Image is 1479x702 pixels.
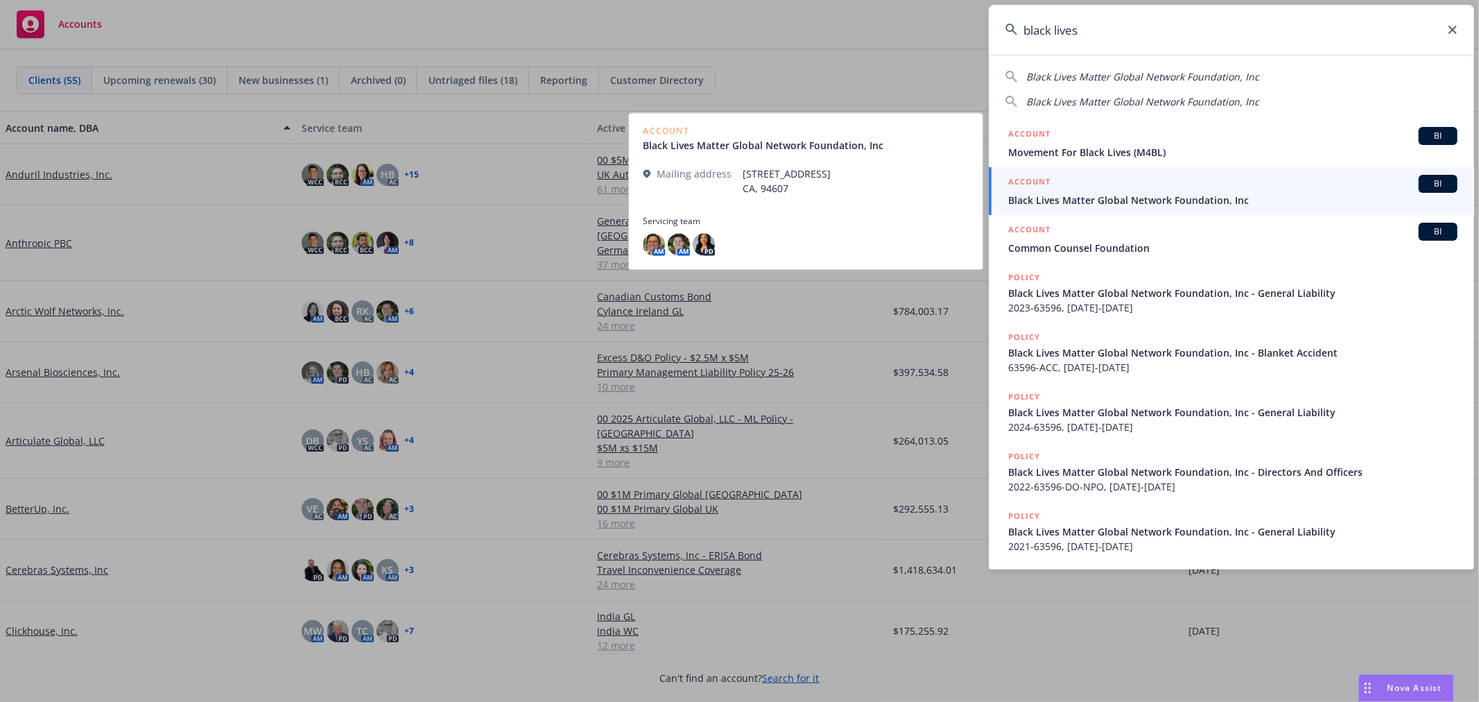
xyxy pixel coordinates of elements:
[1008,223,1050,239] h5: ACCOUNT
[1008,271,1040,284] h5: POLICY
[1008,241,1458,255] span: Common Counsel Foundation
[1387,682,1442,694] span: Nova Assist
[989,263,1474,323] a: POLICYBlack Lives Matter Global Network Foundation, Inc - General Liability2023-63596, [DATE]-[DATE]
[1008,524,1458,539] span: Black Lives Matter Global Network Foundation, Inc - General Liability
[1008,127,1050,144] h5: ACCOUNT
[1008,450,1040,463] h5: POLICY
[1008,330,1040,344] h5: POLICY
[1008,539,1458,554] span: 2021-63596, [DATE]-[DATE]
[1008,193,1458,207] span: Black Lives Matter Global Network Foundation, Inc
[1026,70,1259,83] span: Black Lives Matter Global Network Foundation, Inc
[1008,420,1458,434] span: 2024-63596, [DATE]-[DATE]
[1026,95,1259,108] span: Black Lives Matter Global Network Foundation, Inc
[1008,360,1458,375] span: 63596-ACC, [DATE]-[DATE]
[1008,509,1040,523] h5: POLICY
[1424,130,1452,142] span: BI
[989,502,1474,561] a: POLICYBlack Lives Matter Global Network Foundation, Inc - General Liability2021-63596, [DATE]-[DATE]
[989,323,1474,382] a: POLICYBlack Lives Matter Global Network Foundation, Inc - Blanket Accident63596-ACC, [DATE]-[DATE]
[1008,390,1040,404] h5: POLICY
[1424,225,1452,238] span: BI
[1008,145,1458,160] span: Movement For Black Lives (M4BL)
[989,382,1474,442] a: POLICYBlack Lives Matter Global Network Foundation, Inc - General Liability2024-63596, [DATE]-[DATE]
[1424,178,1452,190] span: BI
[1008,286,1458,300] span: Black Lives Matter Global Network Foundation, Inc - General Liability
[1008,300,1458,315] span: 2023-63596, [DATE]-[DATE]
[1008,345,1458,360] span: Black Lives Matter Global Network Foundation, Inc - Blanket Accident
[1008,405,1458,420] span: Black Lives Matter Global Network Foundation, Inc - General Liability
[1008,479,1458,494] span: 2022-63596-DO-NPO, [DATE]-[DATE]
[989,167,1474,215] a: ACCOUNTBIBlack Lives Matter Global Network Foundation, Inc
[1358,674,1454,702] button: Nova Assist
[1008,175,1050,191] h5: ACCOUNT
[989,5,1474,55] input: Search...
[989,215,1474,263] a: ACCOUNTBICommon Counsel Foundation
[1359,675,1376,701] div: Drag to move
[989,119,1474,167] a: ACCOUNTBIMovement For Black Lives (M4BL)
[989,442,1474,502] a: POLICYBlack Lives Matter Global Network Foundation, Inc - Directors And Officers2022-63596-DO-NPO...
[1008,465,1458,479] span: Black Lives Matter Global Network Foundation, Inc - Directors And Officers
